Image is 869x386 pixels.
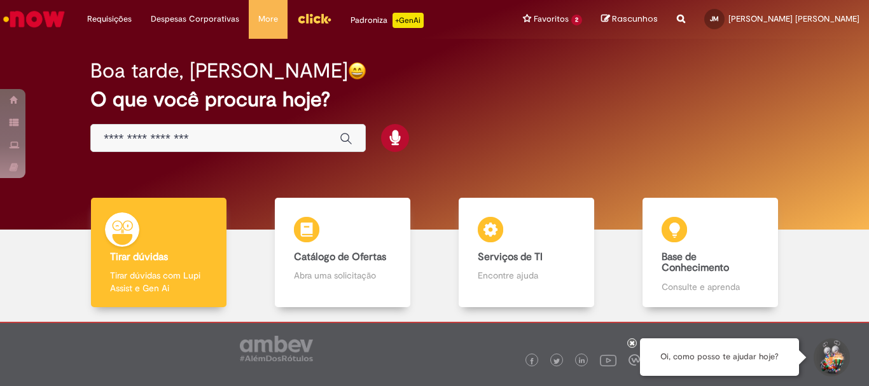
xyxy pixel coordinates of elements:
[67,198,251,308] a: Tirar dúvidas Tirar dúvidas com Lupi Assist e Gen Ai
[612,13,658,25] span: Rascunhos
[258,13,278,25] span: More
[662,280,758,293] p: Consulte e aprenda
[1,6,67,32] img: ServiceNow
[529,358,535,364] img: logo_footer_facebook.png
[294,251,386,263] b: Catálogo de Ofertas
[297,9,331,28] img: click_logo_yellow_360x200.png
[240,336,313,361] img: logo_footer_ambev_rotulo_gray.png
[662,251,729,275] b: Base de Conhecimento
[812,338,850,376] button: Iniciar Conversa de Suporte
[393,13,424,28] p: +GenAi
[110,269,207,294] p: Tirar dúvidas com Lupi Assist e Gen Ai
[571,15,582,25] span: 2
[601,13,658,25] a: Rascunhos
[348,62,366,80] img: happy-face.png
[434,198,618,308] a: Serviços de TI Encontre ajuda
[728,13,859,24] span: [PERSON_NAME] [PERSON_NAME]
[600,352,616,368] img: logo_footer_youtube.png
[629,354,640,366] img: logo_footer_workplace.png
[478,269,574,282] p: Encontre ajuda
[110,251,168,263] b: Tirar dúvidas
[251,198,434,308] a: Catálogo de Ofertas Abra uma solicitação
[294,269,391,282] p: Abra uma solicitação
[640,338,799,376] div: Oi, como posso te ajudar hoje?
[579,357,585,365] img: logo_footer_linkedin.png
[618,198,802,308] a: Base de Conhecimento Consulte e aprenda
[351,13,424,28] div: Padroniza
[151,13,239,25] span: Despesas Corporativas
[90,60,348,82] h2: Boa tarde, [PERSON_NAME]
[534,13,569,25] span: Favoritos
[90,88,779,111] h2: O que você procura hoje?
[478,251,543,263] b: Serviços de TI
[87,13,132,25] span: Requisições
[553,358,560,364] img: logo_footer_twitter.png
[710,15,719,23] span: JM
